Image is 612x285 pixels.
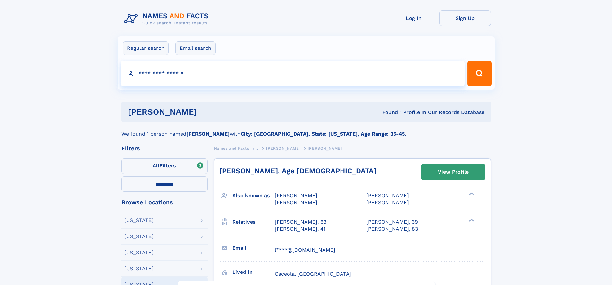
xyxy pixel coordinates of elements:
span: [PERSON_NAME] [266,146,300,151]
div: [US_STATE] [124,266,154,271]
div: Found 1 Profile In Our Records Database [289,109,484,116]
a: View Profile [421,164,485,180]
span: Osceola, [GEOGRAPHIC_DATA] [275,271,351,277]
span: [PERSON_NAME] [308,146,342,151]
span: J [256,146,259,151]
img: Logo Names and Facts [121,10,214,28]
h3: Also known as [232,190,275,201]
a: Sign Up [439,10,491,26]
h3: Lived in [232,267,275,278]
a: [PERSON_NAME], 39 [366,218,418,226]
div: [US_STATE] [124,218,154,223]
a: [PERSON_NAME], 83 [366,226,418,233]
input: search input [121,61,465,86]
a: [PERSON_NAME], Age [DEMOGRAPHIC_DATA] [219,167,376,175]
h3: Email [232,243,275,254]
b: [PERSON_NAME] [186,131,230,137]
h1: [PERSON_NAME] [128,108,290,116]
div: ❯ [467,192,475,196]
label: Regular search [123,41,169,55]
span: [PERSON_NAME] [366,200,409,206]
div: [US_STATE] [124,234,154,239]
a: J [256,144,259,152]
div: [US_STATE] [124,250,154,255]
div: Filters [121,146,208,151]
div: We found 1 person named with . [121,122,491,138]
h3: Relatives [232,217,275,227]
button: Search Button [467,61,491,86]
a: [PERSON_NAME] [266,144,300,152]
label: Filters [121,158,208,174]
div: View Profile [438,165,469,179]
label: Email search [175,41,216,55]
div: Browse Locations [121,200,208,205]
span: All [153,163,159,169]
a: [PERSON_NAME], 63 [275,218,326,226]
a: Log In [388,10,439,26]
span: [PERSON_NAME] [275,200,317,206]
span: [PERSON_NAME] [366,192,409,199]
span: [PERSON_NAME] [275,192,317,199]
a: [PERSON_NAME], 41 [275,226,325,233]
div: ❯ [467,218,475,222]
a: Names and Facts [214,144,249,152]
b: City: [GEOGRAPHIC_DATA], State: [US_STATE], Age Range: 35-45 [241,131,405,137]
